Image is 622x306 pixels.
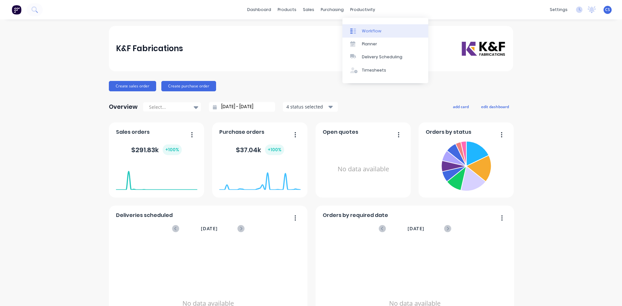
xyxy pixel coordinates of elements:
[116,211,173,219] span: Deliveries scheduled
[461,41,506,57] img: K&F Fabrications
[12,5,21,15] img: Factory
[547,5,571,15] div: settings
[109,100,138,113] div: Overview
[342,24,428,37] a: Workflow
[323,211,388,219] span: Orders by required date
[286,103,327,110] div: 4 status selected
[323,139,404,200] div: No data available
[201,225,218,232] span: [DATE]
[362,28,381,34] div: Workflow
[116,42,183,55] div: K&F Fabrications
[342,51,428,63] a: Delivery Scheduling
[362,54,402,60] div: Delivery Scheduling
[362,41,377,47] div: Planner
[426,128,471,136] span: Orders by status
[161,81,216,91] button: Create purchase order
[342,64,428,77] a: Timesheets
[283,102,338,112] button: 4 status selected
[236,144,284,155] div: $ 37.04k
[109,81,156,91] button: Create sales order
[265,144,284,155] div: + 100 %
[449,102,473,111] button: add card
[408,225,424,232] span: [DATE]
[477,102,513,111] button: edit dashboard
[342,38,428,51] a: Planner
[605,7,610,13] span: CS
[244,5,274,15] a: dashboard
[131,144,182,155] div: $ 291.83k
[323,128,358,136] span: Open quotes
[362,67,386,73] div: Timesheets
[317,5,347,15] div: purchasing
[219,128,264,136] span: Purchase orders
[300,5,317,15] div: sales
[116,128,150,136] span: Sales orders
[347,5,378,15] div: productivity
[163,144,182,155] div: + 100 %
[274,5,300,15] div: products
